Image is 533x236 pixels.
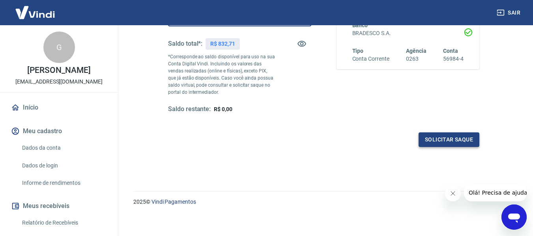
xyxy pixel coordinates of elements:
[406,48,426,54] span: Agência
[352,22,368,28] span: Banco
[19,158,108,174] a: Dados de login
[9,0,61,24] img: Vindi
[43,32,75,63] div: G
[168,105,211,113] h5: Saldo restante:
[419,132,479,147] button: Solicitar saque
[168,53,275,96] p: *Corresponde ao saldo disponível para uso na sua Conta Digital Vindi. Incluindo os valores das ve...
[27,66,90,74] p: [PERSON_NAME]
[133,198,514,206] p: 2025 ©
[352,48,364,54] span: Tipo
[168,40,202,48] h5: Saldo total*:
[352,55,389,63] h6: Conta Corrente
[5,6,66,12] span: Olá! Precisa de ajuda?
[406,55,426,63] h6: 0263
[445,186,461,201] iframe: Fechar mensagem
[464,184,527,201] iframe: Mensagem da empresa
[19,215,108,231] a: Relatório de Recebíveis
[352,29,464,37] h6: BRADESCO S.A.
[214,106,232,112] span: R$ 0,00
[151,199,196,205] a: Vindi Pagamentos
[9,99,108,116] a: Início
[210,40,235,48] p: R$ 832,71
[9,123,108,140] button: Meu cadastro
[443,55,464,63] h6: 56984-4
[19,140,108,156] a: Dados da conta
[501,204,527,230] iframe: Botão para abrir a janela de mensagens
[9,197,108,215] button: Meus recebíveis
[495,6,524,20] button: Sair
[443,48,458,54] span: Conta
[19,175,108,191] a: Informe de rendimentos
[15,78,103,86] p: [EMAIL_ADDRESS][DOMAIN_NAME]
